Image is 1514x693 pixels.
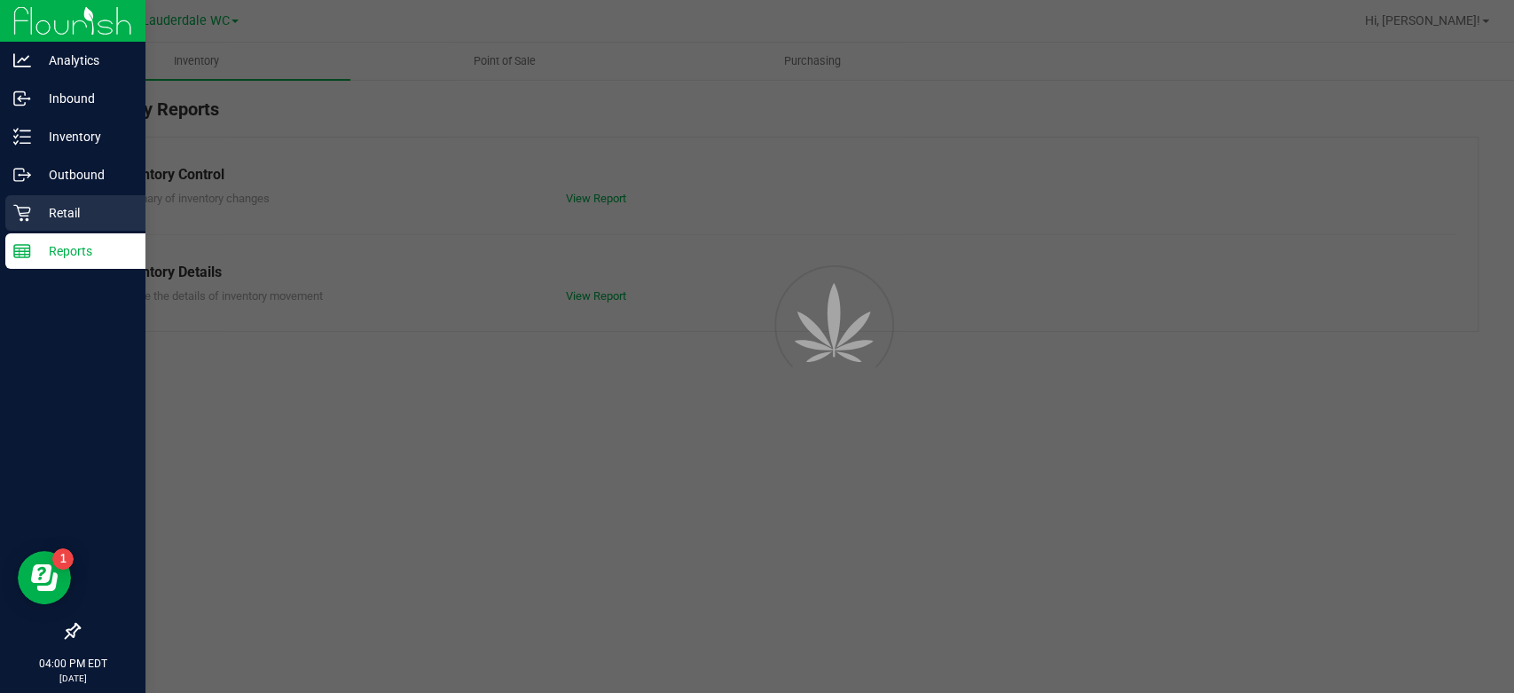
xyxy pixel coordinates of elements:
p: 04:00 PM EDT [8,656,137,672]
inline-svg: Retail [13,204,31,222]
inline-svg: Inbound [13,90,31,107]
p: Analytics [31,50,137,71]
p: Reports [31,240,137,262]
iframe: Resource center [18,551,71,604]
p: Retail [31,202,137,224]
p: [DATE] [8,672,137,685]
inline-svg: Analytics [13,51,31,69]
p: Inbound [31,88,137,109]
inline-svg: Reports [13,242,31,260]
p: Inventory [31,126,137,147]
iframe: Resource center unread badge [52,548,74,570]
p: Outbound [31,164,137,185]
inline-svg: Inventory [13,128,31,146]
inline-svg: Outbound [13,166,31,184]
